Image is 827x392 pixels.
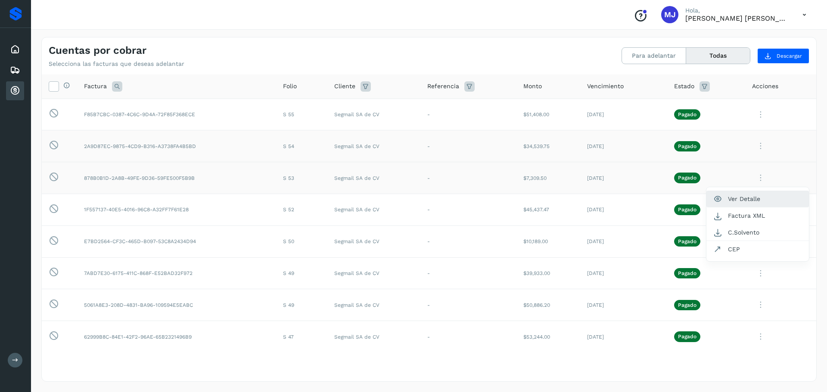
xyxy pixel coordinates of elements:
[6,81,24,100] div: Cuentas por cobrar
[706,191,809,207] button: Ver Detalle
[706,224,809,241] button: C.Solvento
[706,241,809,257] button: CEP
[6,40,24,59] div: Inicio
[706,207,809,224] button: Factura XML
[6,61,24,80] div: Embarques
